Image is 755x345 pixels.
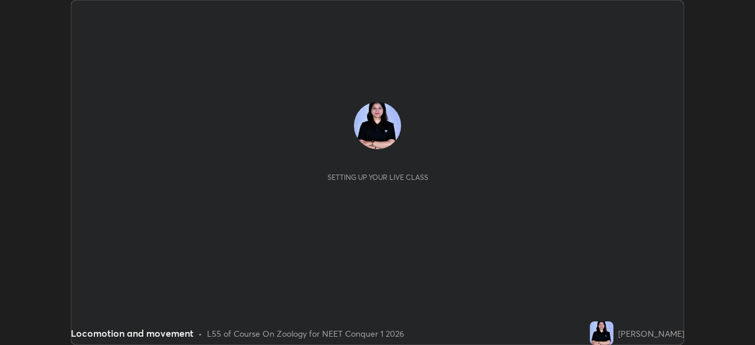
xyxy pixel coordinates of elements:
div: [PERSON_NAME] [618,327,684,340]
img: f3274e365041448fb68da36d93efd048.jpg [590,321,613,345]
div: Locomotion and movement [71,326,193,340]
img: f3274e365041448fb68da36d93efd048.jpg [354,102,401,149]
div: L55 of Course On Zoology for NEET Conquer 1 2026 [207,327,404,340]
div: • [198,327,202,340]
div: Setting up your live class [327,173,428,182]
